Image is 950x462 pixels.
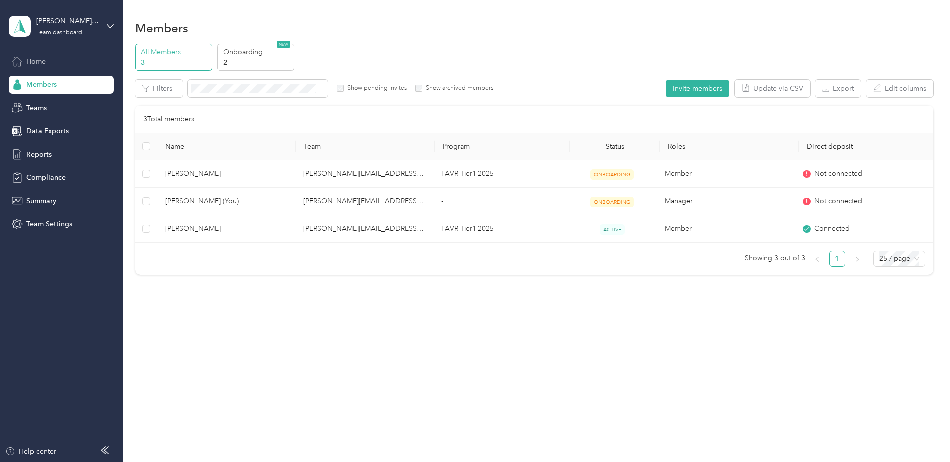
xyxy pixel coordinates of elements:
th: Roles [660,133,799,160]
span: [PERSON_NAME] (You) [165,196,287,207]
span: ACTIVE [600,224,625,235]
button: Export [815,80,861,97]
th: Status [570,133,660,160]
td: Adam Saenz [157,160,295,188]
iframe: Everlance-gr Chat Button Frame [894,406,950,462]
td: jason.gard@graybar.com [295,215,433,243]
button: left [809,251,825,267]
button: Help center [5,446,56,457]
span: [PERSON_NAME] [165,223,287,234]
span: Teams [26,103,47,113]
td: jason.gard@graybar.com [295,188,433,215]
label: Show archived members [422,84,493,93]
td: jason.gard@graybar.com [295,160,433,188]
span: ONBOARDING [590,197,634,207]
p: 3 Total members [143,114,194,125]
span: right [854,256,860,262]
span: Reports [26,149,52,160]
span: 25 / page [879,251,919,266]
span: Showing 3 out of 3 [745,251,805,266]
th: Direct deposit [799,133,938,160]
td: Manager [657,188,795,215]
span: Data Exports [26,126,69,136]
td: Jenna Gallo [157,215,295,243]
div: Page Size [873,251,925,267]
button: Filters [135,80,183,97]
label: Show pending invites [344,84,407,93]
div: [PERSON_NAME][EMAIL_ADDRESS][PERSON_NAME][DOMAIN_NAME] [36,16,99,26]
span: ONBOARDING [590,169,634,180]
button: Edit columns [866,80,933,97]
span: Connected [814,223,850,234]
span: Not connected [814,168,862,179]
span: Members [26,79,57,90]
span: Not connected [814,196,862,207]
button: right [849,251,865,267]
button: Invite members [666,80,729,97]
td: Member [657,215,795,243]
span: [PERSON_NAME] [165,168,287,179]
p: All Members [141,47,209,57]
span: Name [165,142,288,151]
a: 1 [830,251,845,266]
td: Jason Gard (You) [157,188,295,215]
li: Next Page [849,251,865,267]
td: Member [657,160,795,188]
span: NEW [277,41,290,48]
th: Program [435,133,570,160]
td: FAVR Tier1 2025 [433,160,567,188]
th: Team [296,133,435,160]
td: - [433,188,567,215]
p: 2 [223,57,291,68]
span: left [814,256,820,262]
span: Home [26,56,46,67]
span: Compliance [26,172,66,183]
p: 3 [141,57,209,68]
li: 1 [829,251,845,267]
td: FAVR Tier1 2025 [433,215,567,243]
p: Onboarding [223,47,291,57]
h1: Members [135,23,188,33]
span: Summary [26,196,56,206]
li: Previous Page [809,251,825,267]
td: ONBOARDING [567,160,657,188]
span: Team Settings [26,219,72,229]
th: Name [157,133,296,160]
td: ONBOARDING [567,188,657,215]
div: Team dashboard [36,30,82,36]
button: Update via CSV [735,80,810,97]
